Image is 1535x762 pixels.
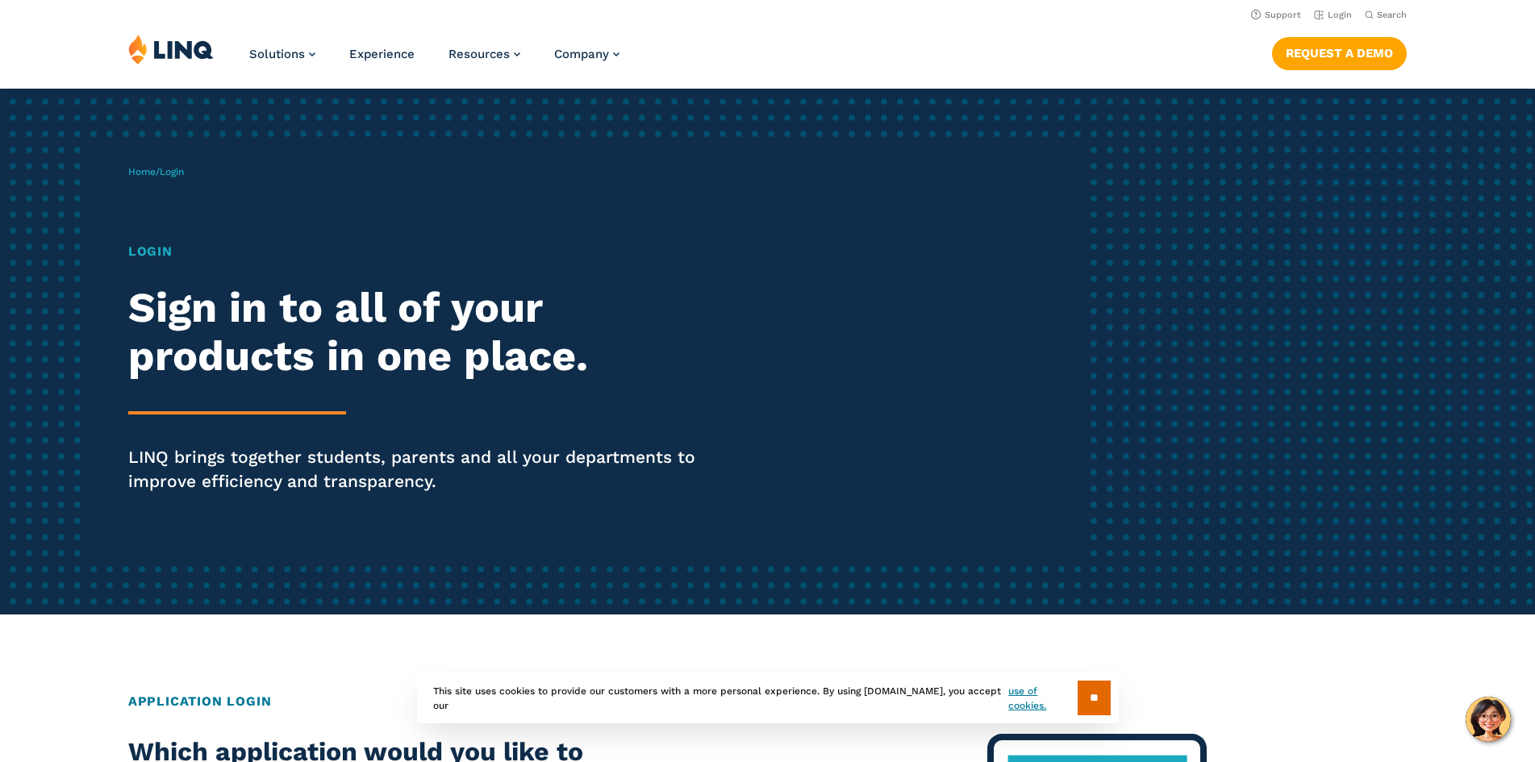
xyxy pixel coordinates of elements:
a: Support [1251,10,1301,20]
span: Resources [448,47,510,61]
a: Experience [349,47,415,61]
a: use of cookies. [1008,684,1077,713]
a: Login [1314,10,1352,20]
img: LINQ | K‑12 Software [128,34,214,65]
h2: Sign in to all of your products in one place. [128,284,720,381]
h1: Login [128,242,720,261]
a: Resources [448,47,520,61]
nav: Button Navigation [1272,34,1407,69]
button: Hello, have a question? Let’s chat. [1466,697,1511,742]
span: Company [554,47,609,61]
p: LINQ brings together students, parents and all your departments to improve efficiency and transpa... [128,445,720,493]
h2: Application Login [128,692,1408,711]
a: Solutions [249,47,315,61]
span: / [128,166,184,177]
a: Company [554,47,619,61]
nav: Primary Navigation [249,34,619,87]
span: Login [160,166,184,177]
a: Request a Demo [1272,37,1407,69]
button: Open Search Bar [1365,9,1407,21]
div: This site uses cookies to provide our customers with a more personal experience. By using [DOMAIN... [417,672,1119,723]
span: Solutions [249,47,305,61]
span: Search [1377,10,1407,20]
a: Home [128,166,156,177]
